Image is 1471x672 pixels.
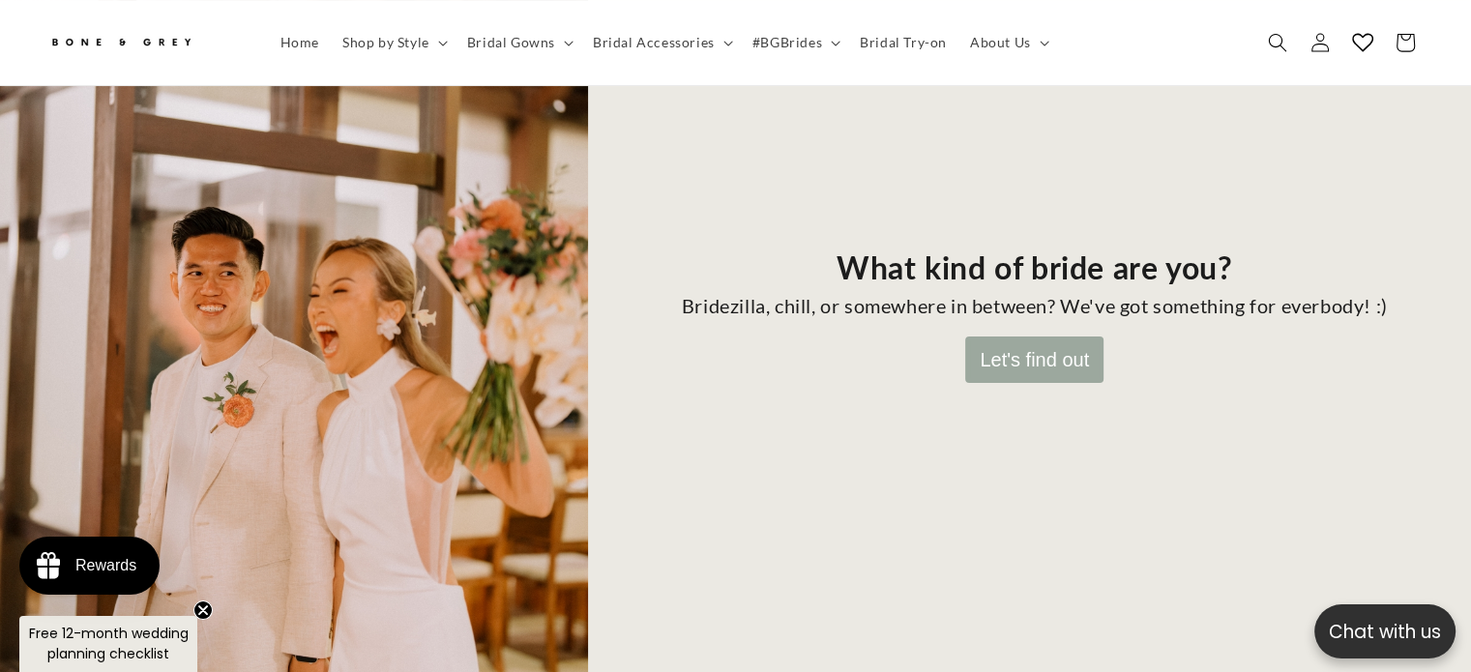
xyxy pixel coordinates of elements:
div: What kind of bride are you? [682,249,1388,286]
summary: About Us [958,22,1057,63]
span: Bridal Gowns [467,34,555,51]
span: Home [280,34,319,51]
img: Bone and Grey Bridal [48,27,193,59]
div: Bridezilla, chill, or somewhere in between? We've got something for everbody! :) [682,294,1388,317]
summary: Shop by Style [331,22,456,63]
a: Home [269,22,331,63]
summary: #BGBrides [741,22,848,63]
span: About Us [970,34,1031,51]
summary: Search [1256,21,1299,64]
span: Shop by Style [342,34,429,51]
summary: Bridal Gowns [456,22,581,63]
button: Let's find out [965,336,1103,383]
span: Free 12-month wedding planning checklist [29,624,189,663]
button: Close teaser [193,600,213,620]
button: Open chatbox [1314,604,1456,658]
div: Rewards [75,557,136,574]
span: #BGBrides [752,34,822,51]
a: Bridal Try-on [848,22,958,63]
span: Bridal Try-on [860,34,947,51]
p: Chat with us [1314,618,1456,646]
a: Bone and Grey Bridal [42,19,250,66]
div: Free 12-month wedding planning checklistClose teaser [19,616,197,672]
summary: Bridal Accessories [581,22,741,63]
span: Bridal Accessories [593,34,715,51]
